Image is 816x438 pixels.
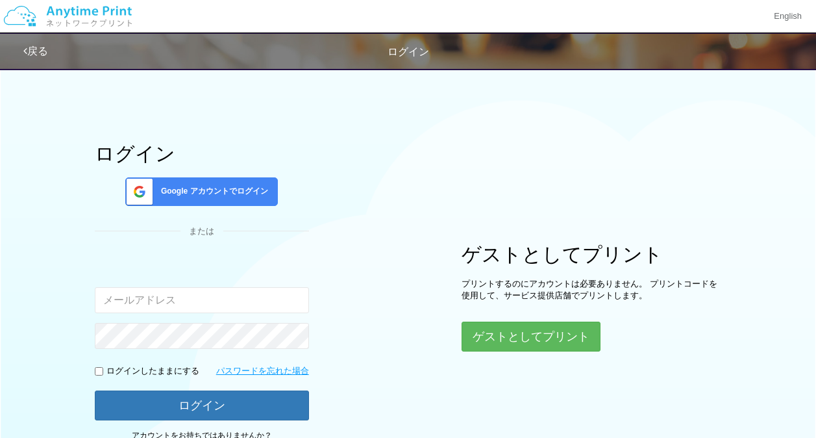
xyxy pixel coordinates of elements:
button: ゲストとしてプリント [462,322,600,352]
span: ログイン [388,46,429,57]
h1: ゲストとしてプリント [462,244,721,265]
a: パスワードを忘れた場合 [216,365,309,378]
button: ログイン [95,391,309,420]
h1: ログイン [95,143,309,164]
p: ログインしたままにする [106,365,199,378]
p: プリントするのにアカウントは必要ありません。 プリントコードを使用して、サービス提供店舗でプリントします。 [462,278,721,302]
input: メールアドレス [95,287,309,313]
a: 戻る [23,45,48,57]
div: または [95,225,309,238]
span: Google アカウントでログイン [156,186,268,197]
